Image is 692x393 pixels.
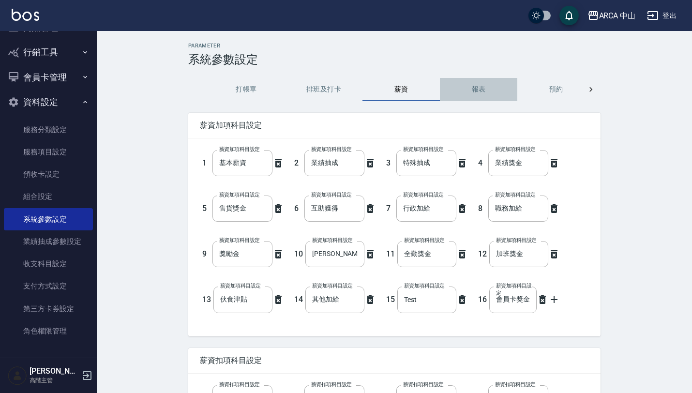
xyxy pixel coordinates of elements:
[200,121,589,130] span: 薪資加項科目設定
[312,237,353,244] label: 薪資加項科目設定
[202,295,211,304] h5: 13
[30,376,79,385] p: 高階主管
[403,381,444,388] label: 薪資扣項科目設定
[643,7,680,25] button: 登出
[311,381,352,388] label: 薪資扣項科目設定
[4,320,93,342] a: 角色權限管理
[219,146,260,153] label: 薪資加項科目設定
[219,191,260,198] label: 薪資加項科目設定
[403,191,444,198] label: 薪資加項科目設定
[311,191,352,198] label: 薪資加項科目設定
[517,78,595,101] button: 預約
[294,204,302,213] h5: 6
[495,191,536,198] label: 薪資加項科目設定
[478,295,487,304] h5: 16
[12,9,39,21] img: Logo
[404,237,445,244] label: 薪資加項科目設定
[478,204,486,213] h5: 8
[4,90,93,115] button: 資料設定
[404,282,445,289] label: 薪資加項科目設定
[202,249,210,259] h5: 9
[4,40,93,65] button: 行銷工具
[599,10,636,22] div: ARCA 中山
[584,6,640,26] button: ARCA 中山
[220,282,261,289] label: 薪資加項科目設定
[4,163,93,185] a: 預收卡設定
[188,43,601,49] h2: Parameter
[403,146,444,153] label: 薪資加項科目設定
[4,298,93,320] a: 第三方卡券設定
[294,249,303,259] h5: 10
[312,282,353,289] label: 薪資加項科目設定
[496,282,532,297] label: 薪資加項科目設定
[496,237,537,244] label: 薪資加項科目設定
[4,119,93,141] a: 服務分類設定
[4,253,93,275] a: 收支科目設定
[200,356,589,365] span: 薪資扣項科目設定
[4,185,93,208] a: 組合設定
[4,208,93,230] a: 系統參數設定
[386,249,395,259] h5: 11
[202,204,210,213] h5: 5
[311,146,352,153] label: 薪資加項科目設定
[4,141,93,163] a: 服務項目設定
[4,65,93,90] button: 會員卡管理
[219,237,260,244] label: 薪資加項科目設定
[294,295,303,304] h5: 14
[440,78,517,101] button: 報表
[30,366,79,376] h5: [PERSON_NAME]
[4,230,93,253] a: 業績抽成參數設定
[495,146,536,153] label: 薪資加項科目設定
[495,381,536,388] label: 薪資扣項科目設定
[478,158,486,168] h5: 4
[188,53,601,66] h3: 系統參數設定
[208,78,285,101] button: 打帳單
[8,366,27,385] img: Person
[478,249,487,259] h5: 12
[285,78,362,101] button: 排班及打卡
[559,6,579,25] button: save
[386,295,395,304] h5: 15
[386,204,394,213] h5: 7
[386,158,394,168] h5: 3
[4,275,93,297] a: 支付方式設定
[362,78,440,101] button: 薪資
[202,158,210,168] h5: 1
[294,158,302,168] h5: 2
[219,381,260,388] label: 薪資扣項科目設定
